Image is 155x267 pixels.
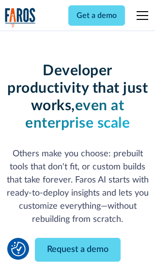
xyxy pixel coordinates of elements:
img: Revisit consent button [11,242,26,256]
strong: even at enterprise scale [25,99,130,131]
p: Others make you choose: prebuilt tools that don't fit, or custom builds that take forever. Faros ... [5,148,151,226]
button: Cookie Settings [11,242,26,256]
a: home [5,8,36,28]
a: Get a demo [68,5,125,26]
div: menu [131,4,150,27]
a: Request a demo [35,238,121,262]
strong: Developer productivity that just works, [7,64,148,113]
img: Logo of the analytics and reporting company Faros. [5,8,36,28]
